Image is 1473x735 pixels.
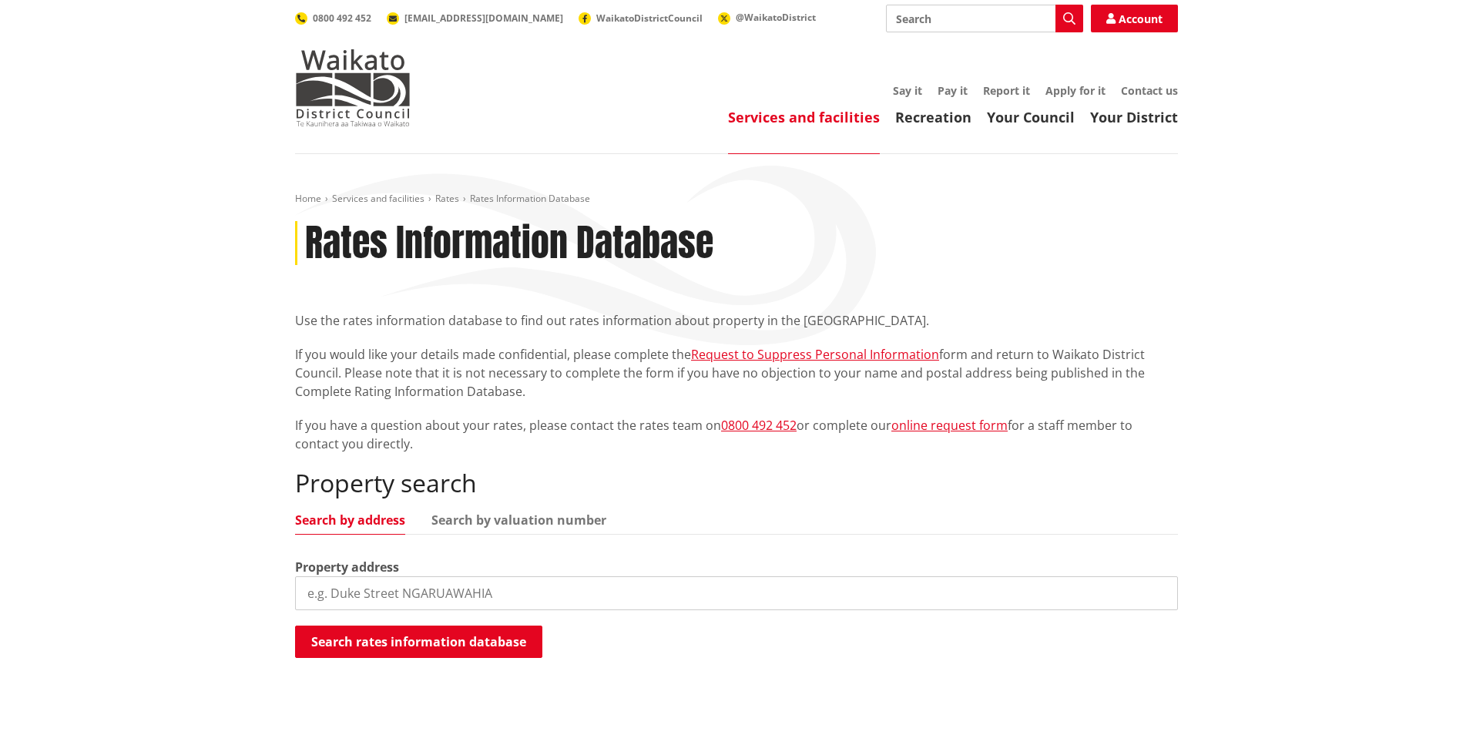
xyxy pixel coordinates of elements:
[987,108,1075,126] a: Your Council
[596,12,703,25] span: WaikatoDistrictCouncil
[1091,5,1178,32] a: Account
[295,626,542,658] button: Search rates information database
[721,417,797,434] a: 0800 492 452
[295,558,399,576] label: Property address
[431,514,606,526] a: Search by valuation number
[295,311,1178,330] p: Use the rates information database to find out rates information about property in the [GEOGRAPHI...
[295,345,1178,401] p: If you would like your details made confidential, please complete the form and return to Waikato ...
[691,346,939,363] a: Request to Suppress Personal Information
[295,49,411,126] img: Waikato District Council - Te Kaunihera aa Takiwaa o Waikato
[435,192,459,205] a: Rates
[295,514,405,526] a: Search by address
[470,192,590,205] span: Rates Information Database
[895,108,971,126] a: Recreation
[295,12,371,25] a: 0800 492 452
[736,11,816,24] span: @WaikatoDistrict
[1121,83,1178,98] a: Contact us
[886,5,1083,32] input: Search input
[1045,83,1106,98] a: Apply for it
[983,83,1030,98] a: Report it
[387,12,563,25] a: [EMAIL_ADDRESS][DOMAIN_NAME]
[718,11,816,24] a: @WaikatoDistrict
[404,12,563,25] span: [EMAIL_ADDRESS][DOMAIN_NAME]
[305,221,713,266] h1: Rates Information Database
[728,108,880,126] a: Services and facilities
[295,416,1178,453] p: If you have a question about your rates, please contact the rates team on or complete our for a s...
[1090,108,1178,126] a: Your District
[938,83,968,98] a: Pay it
[295,193,1178,206] nav: breadcrumb
[295,576,1178,610] input: e.g. Duke Street NGARUAWAHIA
[579,12,703,25] a: WaikatoDistrictCouncil
[313,12,371,25] span: 0800 492 452
[295,468,1178,498] h2: Property search
[893,83,922,98] a: Say it
[891,417,1008,434] a: online request form
[332,192,424,205] a: Services and facilities
[295,192,321,205] a: Home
